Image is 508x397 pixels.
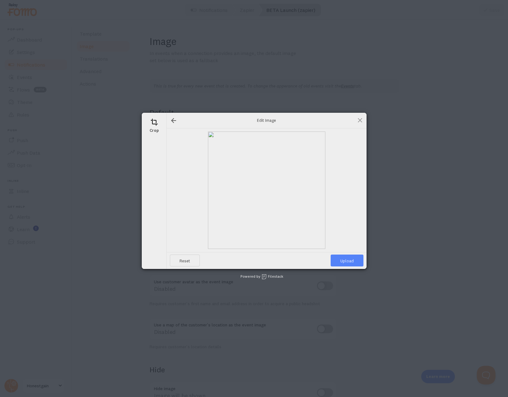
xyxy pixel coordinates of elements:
span: Upload [331,255,363,266]
span: Reset [170,255,200,266]
div: Powered by Filestack [225,269,283,285]
div: Crop [143,114,165,136]
div: Go back [170,117,177,124]
span: Edit Image [204,117,329,123]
